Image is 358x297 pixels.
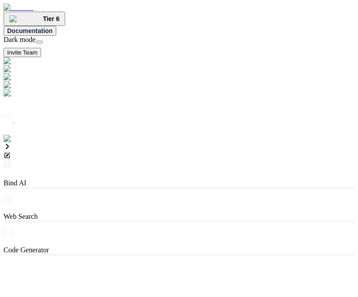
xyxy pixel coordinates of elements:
[4,81,43,89] img: githubDark
[4,65,50,73] img: darkAi-studio
[4,36,36,43] span: Dark mode
[4,48,41,57] button: Invite Team
[4,73,37,81] img: darkChat
[43,15,59,22] span: Tier 6
[4,57,37,65] img: darkChat
[4,246,354,254] p: Code Generator
[4,26,56,36] button: Documentation
[4,4,33,12] img: Bind AI
[4,135,33,143] img: settings
[9,15,43,22] img: premium
[4,179,354,187] p: Bind AI
[4,89,48,97] img: cloudideIcon
[4,213,354,221] p: Web Search
[7,27,53,34] span: Documentation
[4,12,65,26] button: premiumTier 6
